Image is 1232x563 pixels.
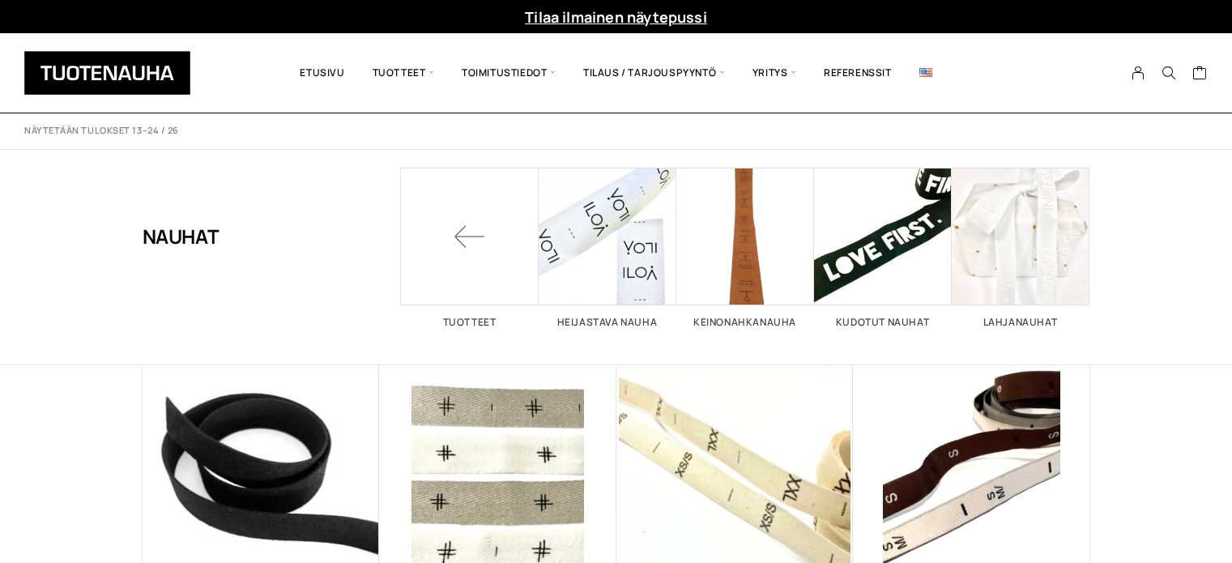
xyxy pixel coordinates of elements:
h2: Lahjanauhat [952,318,1089,327]
span: Tilaus / Tarjouspyyntö [569,45,739,100]
a: Referenssit [810,45,906,100]
span: Tuotteet [359,45,448,100]
img: English [919,68,932,77]
h2: Tuotteet [401,318,539,327]
a: My Account [1123,66,1154,80]
a: Visit product category Lahjanauhat [952,168,1089,327]
span: Toimitustiedot [448,45,569,100]
a: Tuotteet [401,168,539,327]
h1: Nauhat [143,168,220,305]
h2: Keinonahkanauha [676,318,814,327]
a: Visit product category Heijastava nauha [539,168,676,327]
img: Tuotenauha Oy [24,51,190,95]
span: Yritys [739,45,810,100]
button: Search [1153,66,1184,80]
p: Näytetään tulokset 13–24 / 26 [24,125,179,137]
h2: Heijastava nauha [539,318,676,327]
a: Visit product category Kudotut nauhat [814,168,952,327]
a: Cart [1192,65,1208,84]
a: Visit product category Keinonahkanauha [676,168,814,327]
a: Tilaa ilmainen näytepussi [525,7,707,27]
a: Etusivu [286,45,358,100]
h2: Kudotut nauhat [814,318,952,327]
